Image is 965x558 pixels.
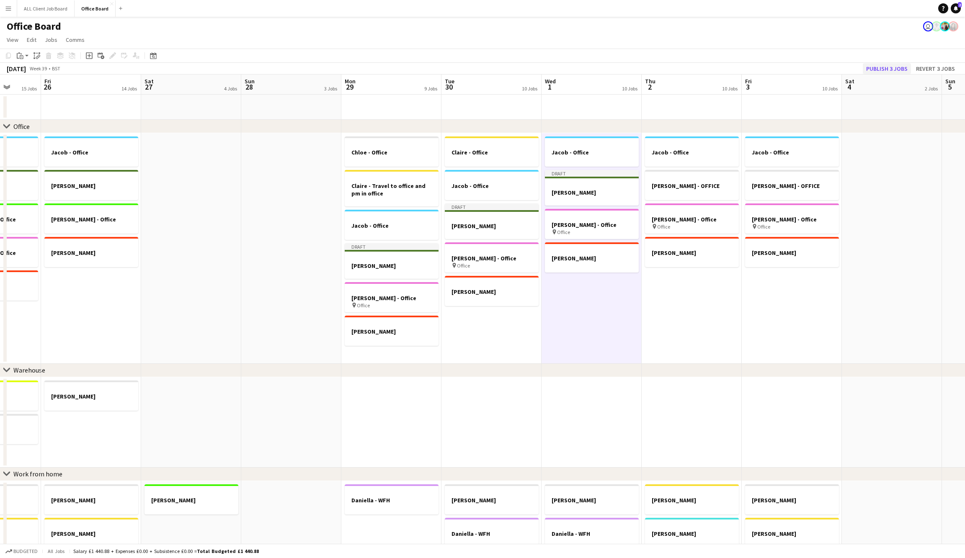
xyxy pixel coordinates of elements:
[958,2,962,8] span: 2
[345,262,439,270] h3: [PERSON_NAME]
[343,82,356,92] span: 29
[44,393,138,400] h3: [PERSON_NAME]
[645,216,739,223] h3: [PERSON_NAME] - Office
[645,518,739,548] app-job-card: [PERSON_NAME]
[143,82,154,92] span: 27
[863,63,911,74] button: Publish 3 jobs
[645,136,739,167] app-job-card: Jacob - Office
[948,21,958,31] app-user-avatar: Claire Castle
[345,77,356,85] span: Mon
[44,237,138,267] app-job-card: [PERSON_NAME]
[445,484,539,514] app-job-card: [PERSON_NAME]
[43,82,51,92] span: 26
[144,484,238,514] app-job-card: [PERSON_NAME]
[822,85,838,92] div: 10 Jobs
[357,302,370,309] span: Office
[645,530,739,537] h3: [PERSON_NAME]
[224,85,237,92] div: 4 Jobs
[545,77,556,85] span: Wed
[345,210,439,240] app-job-card: Jacob - Office
[745,216,839,223] h3: [PERSON_NAME] - Office
[345,484,439,514] app-job-card: Daniella - WFH
[622,85,637,92] div: 10 Jobs
[545,170,639,177] div: Draft
[324,85,337,92] div: 3 Jobs
[657,224,670,230] span: Office
[444,82,454,92] span: 30
[745,518,839,548] app-job-card: [PERSON_NAME]
[645,170,739,200] app-job-card: [PERSON_NAME] - OFFICE
[745,237,839,267] app-job-card: [PERSON_NAME]
[445,518,539,548] app-job-card: Daniella - WFH
[945,77,955,85] span: Sun
[545,255,639,262] h3: [PERSON_NAME]
[73,548,259,554] div: Salary £1 440.88 + Expenses £0.00 + Subsistence £0.00 =
[445,182,539,190] h3: Jacob - Office
[745,203,839,234] app-job-card: [PERSON_NAME] - Office Office
[645,484,739,514] app-job-card: [PERSON_NAME]
[745,149,839,156] h3: Jacob - Office
[44,170,138,200] div: [PERSON_NAME]
[345,170,439,206] app-job-card: Claire - Travel to office and pm in office
[445,136,539,167] app-job-card: Claire - Office
[722,85,738,92] div: 10 Jobs
[745,182,839,190] h3: [PERSON_NAME] - OFFICE
[951,3,961,13] a: 2
[345,136,439,167] div: Chloe - Office
[4,547,39,556] button: Budgeted
[545,136,639,167] app-job-card: Jacob - Office
[545,149,639,156] h3: Jacob - Office
[445,242,539,273] app-job-card: [PERSON_NAME] - Office Office
[41,34,61,45] a: Jobs
[345,282,439,312] app-job-card: [PERSON_NAME] - Office Office
[44,149,138,156] h3: Jacob - Office
[44,530,138,537] h3: [PERSON_NAME]
[66,36,85,44] span: Comms
[52,65,60,72] div: BST
[545,221,639,229] h3: [PERSON_NAME] - Office
[457,262,470,269] span: Office
[745,136,839,167] app-job-card: Jacob - Office
[345,243,439,279] app-job-card: Draft[PERSON_NAME]
[923,21,933,31] app-user-avatar: Jamie Neale
[44,518,138,548] div: [PERSON_NAME]
[445,288,539,296] h3: [PERSON_NAME]
[545,209,639,239] app-job-card: [PERSON_NAME] - Office Office
[44,381,138,411] div: [PERSON_NAME]
[13,470,62,478] div: Work from home
[545,484,639,514] app-job-card: [PERSON_NAME]
[545,242,639,273] app-job-card: [PERSON_NAME]
[944,82,955,92] span: 5
[445,496,539,504] h3: [PERSON_NAME]
[544,82,556,92] span: 1
[44,136,138,167] div: Jacob - Office
[345,222,439,229] h3: Jacob - Office
[644,82,655,92] span: 2
[545,170,639,206] app-job-card: Draft[PERSON_NAME]
[44,484,138,514] div: [PERSON_NAME]
[7,36,18,44] span: View
[121,85,137,92] div: 14 Jobs
[243,82,255,92] span: 28
[913,63,958,74] button: Revert 3 jobs
[245,77,255,85] span: Sun
[345,182,439,197] h3: Claire - Travel to office and pm in office
[144,77,154,85] span: Sat
[545,530,639,537] h3: Daniella - WFH
[645,203,739,234] div: [PERSON_NAME] - Office Office
[845,77,854,85] span: Sat
[46,548,66,554] span: All jobs
[21,85,37,92] div: 15 Jobs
